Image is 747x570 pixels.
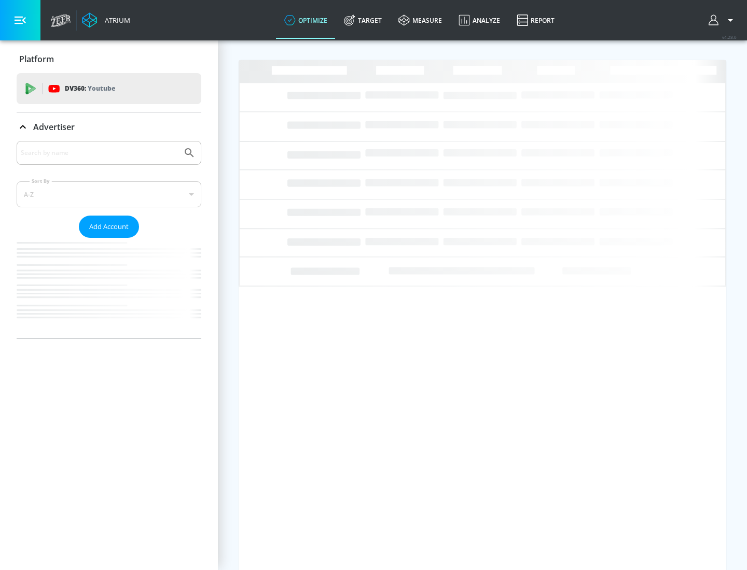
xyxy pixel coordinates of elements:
p: Youtube [88,83,115,94]
a: measure [390,2,450,39]
label: Sort By [30,178,52,184]
a: Target [336,2,390,39]
div: Advertiser [17,141,201,338]
p: Advertiser [33,121,75,133]
a: optimize [276,2,336,39]
p: Platform [19,53,54,65]
div: A-Z [17,181,201,207]
div: DV360: Youtube [17,73,201,104]
div: Atrium [101,16,130,25]
div: Platform [17,45,201,74]
a: Report [508,2,563,39]
input: Search by name [21,146,178,160]
div: Advertiser [17,112,201,141]
nav: list of Advertiser [17,238,201,338]
span: v 4.28.0 [722,34,737,40]
span: Add Account [89,221,129,233]
a: Atrium [82,12,130,28]
a: Analyze [450,2,508,39]
button: Add Account [79,216,139,238]
p: DV360: [65,83,115,94]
